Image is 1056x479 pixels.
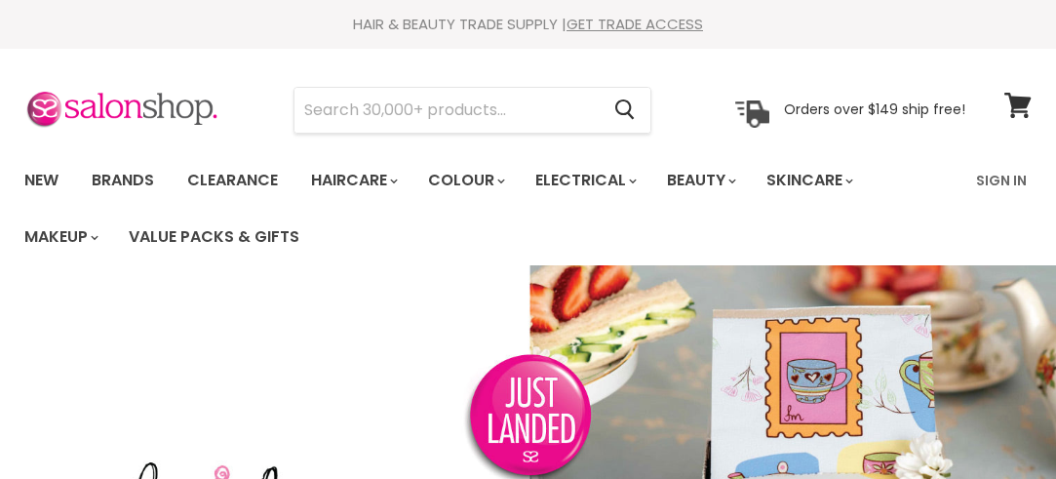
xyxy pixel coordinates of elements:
p: Orders over $149 ship free! [784,100,965,118]
a: Electrical [521,160,648,201]
a: Beauty [652,160,748,201]
a: Value Packs & Gifts [114,217,314,258]
a: New [10,160,73,201]
a: Makeup [10,217,110,258]
form: Product [293,87,651,134]
a: GET TRADE ACCESS [567,14,703,34]
a: Skincare [752,160,865,201]
button: Search [599,88,650,133]
input: Search [294,88,599,133]
a: Sign In [964,160,1038,201]
ul: Main menu [10,152,964,265]
a: Haircare [296,160,410,201]
a: Clearance [173,160,293,201]
a: Brands [77,160,169,201]
a: Colour [413,160,517,201]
